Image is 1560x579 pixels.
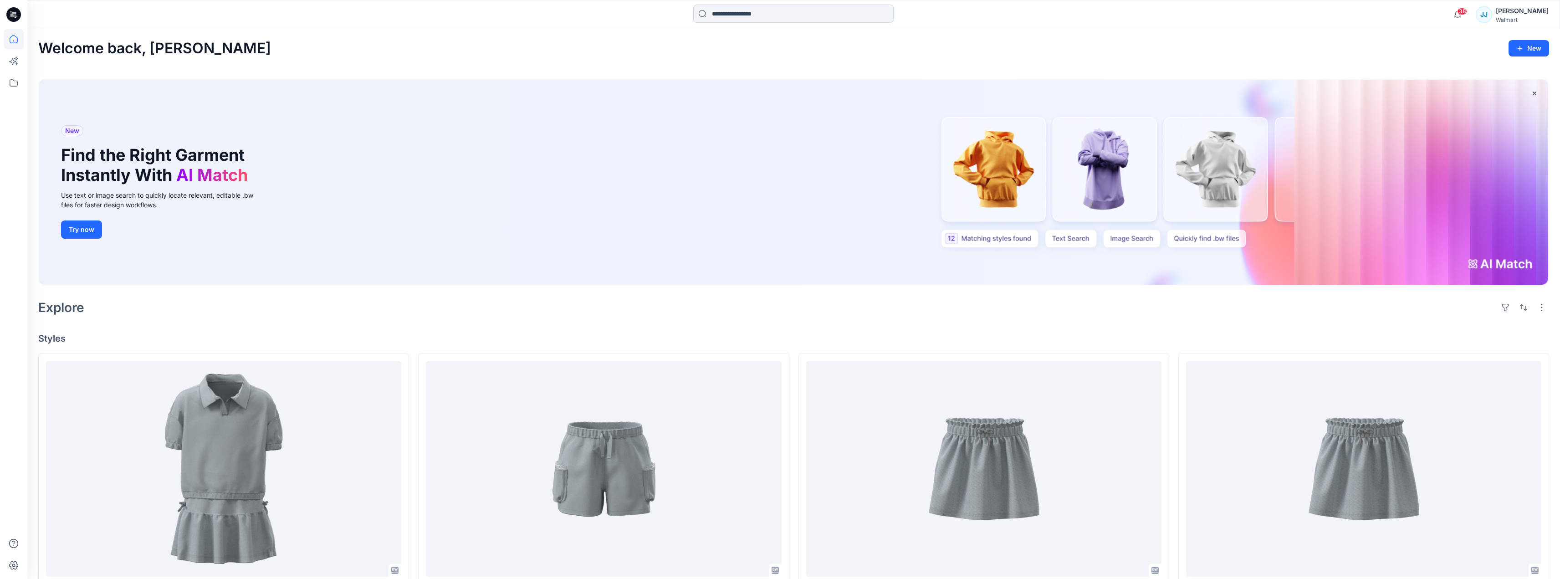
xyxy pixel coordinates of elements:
span: AI Match [176,165,248,185]
a: TBDHQ_SCOOTER_LG7002 [1186,361,1541,577]
span: 38 [1457,8,1467,15]
div: Walmart [1496,16,1549,23]
a: TBDHQ_SCOOTER W/ PIPING_LG7002 [806,361,1161,577]
h2: Welcome back, [PERSON_NAME] [38,40,271,57]
div: [PERSON_NAME] [1496,5,1549,16]
button: New [1509,40,1549,56]
a: TBDHQ_POLO SCOOTER SET LG7009 LG1009 [46,361,401,577]
div: JJ [1476,6,1492,23]
div: Use text or image search to quickly locate relevant, editable .bw files for faster design workflows. [61,190,266,210]
h1: Find the Right Garment Instantly With [61,145,252,184]
h4: Styles [38,333,1549,344]
a: HQTBD_WN PULL ON SHORT_LG8007 [426,361,781,577]
h2: Explore [38,300,84,315]
button: Try now [61,220,102,239]
span: New [65,125,79,136]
